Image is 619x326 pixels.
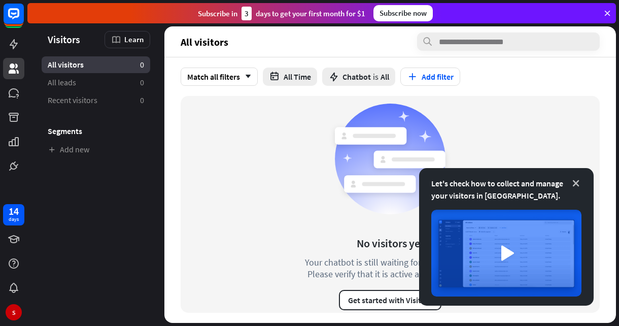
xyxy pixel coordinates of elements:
span: Learn [124,35,144,44]
a: All leads 0 [42,74,150,91]
img: image [431,210,581,297]
aside: 0 [140,77,144,88]
span: All visitors [181,36,228,48]
div: 3 [242,7,252,20]
div: Let's check how to collect and manage your visitors in [GEOGRAPHIC_DATA]. [431,177,581,202]
div: 14 [9,207,19,216]
button: Get started with Visitors [339,290,441,310]
div: Your chatbot is still waiting for its first visitor. Please verify that it is active and accessible. [286,256,494,280]
a: Add new [42,141,150,158]
span: is [373,72,379,82]
div: Subscribe now [373,5,433,21]
span: Recent visitors [48,95,97,106]
h3: Segments [42,126,150,136]
button: Open LiveChat chat widget [8,4,39,35]
div: Match all filters [181,68,258,86]
span: Chatbot [342,72,371,82]
div: S [6,304,22,320]
aside: 0 [140,95,144,106]
i: arrow_down [240,74,251,80]
button: Add filter [400,68,460,86]
aside: 0 [140,59,144,70]
span: All visitors [48,59,84,70]
span: All leads [48,77,76,88]
div: No visitors yet [357,236,424,250]
span: Visitors [48,34,80,45]
div: days [9,216,19,223]
div: Subscribe in days to get your first month for $1 [198,7,365,20]
span: All [381,72,389,82]
a: 14 days [3,204,24,225]
button: All Time [263,68,317,86]
a: Recent visitors 0 [42,92,150,109]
